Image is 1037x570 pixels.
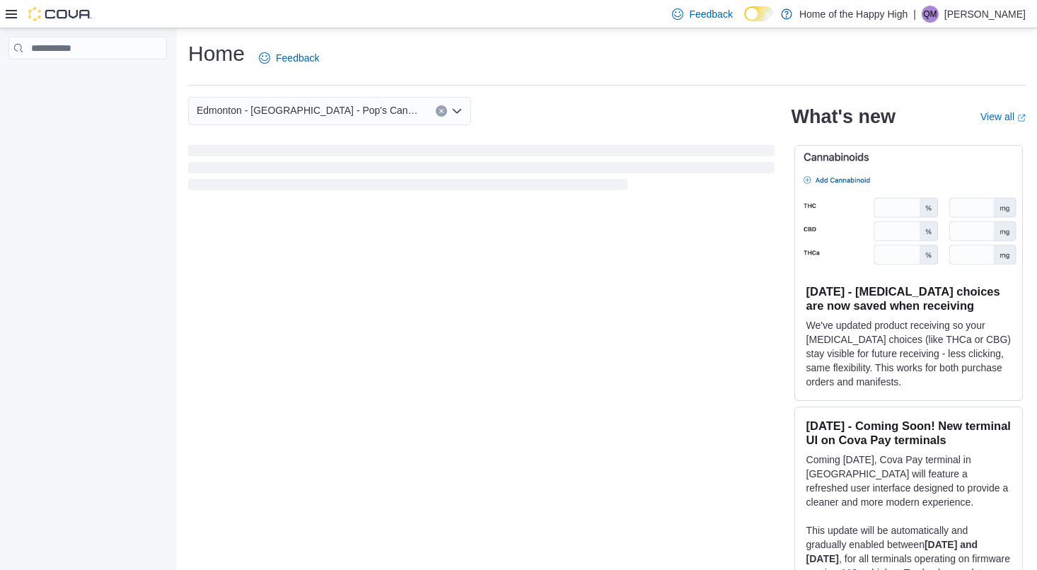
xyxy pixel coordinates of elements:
[944,6,1026,23] p: [PERSON_NAME]
[689,7,732,21] span: Feedback
[1017,114,1026,122] svg: External link
[8,62,167,96] nav: Complex example
[922,6,939,23] div: Quinn Maubach
[197,102,422,119] span: Edmonton - [GEOGRAPHIC_DATA] - Pop's Cannabis
[436,105,447,117] button: Clear input
[806,539,978,564] strong: [DATE] and [DATE]
[744,6,774,21] input: Dark Mode
[806,419,1011,447] h3: [DATE] - Coming Soon! New terminal UI on Cova Pay terminals
[923,6,937,23] span: QM
[451,105,463,117] button: Open list of options
[188,40,245,68] h1: Home
[806,284,1011,313] h3: [DATE] - [MEDICAL_DATA] choices are now saved when receiving
[799,6,908,23] p: Home of the Happy High
[276,51,319,65] span: Feedback
[806,453,1011,509] p: Coming [DATE], Cova Pay terminal in [GEOGRAPHIC_DATA] will feature a refreshed user interface des...
[28,7,92,21] img: Cova
[913,6,916,23] p: |
[980,111,1026,122] a: View allExternal link
[188,148,775,193] span: Loading
[806,318,1011,389] p: We've updated product receiving so your [MEDICAL_DATA] choices (like THCa or CBG) stay visible fo...
[792,105,896,128] h2: What's new
[253,44,325,72] a: Feedback
[744,21,745,22] span: Dark Mode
